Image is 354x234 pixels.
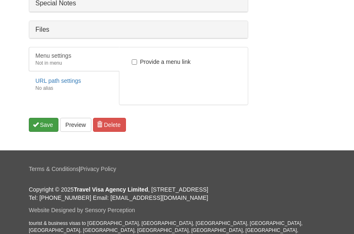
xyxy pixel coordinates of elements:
[8,44,210,62] p: We can also arrange . We are registered with the FCO.
[29,21,248,38] a: Files
[132,59,137,65] input: Provide a menu link
[29,72,119,96] a: URL path settingsNo alias
[29,166,79,172] a: Terms & Conditions
[8,67,210,110] p: Although we try to update our website as often as possible, visa and immigration requirements do ...
[74,186,148,193] strong: Travel Visa Agency Limited
[35,77,81,84] span: URL path settings
[29,47,119,71] a: Menu settingsNot in menu
[35,60,113,67] div: Not in menu
[35,85,113,92] div: No alias
[80,166,116,172] a: Privacy Policy
[29,118,58,132] button: Save
[60,118,91,132] button: Preview
[29,207,135,213] a: Website Designed by Sensory Perception
[29,185,325,202] p: Copyright © 2025 , [STREET_ADDRESS] Tel: [PHONE_NUMBER] Email: [EMAIL_ADDRESS][DOMAIN_NAME]
[58,45,170,51] strong: translations, notarisations and legalisations
[29,165,325,173] p: |
[132,58,191,66] label: Provide a menu link
[93,118,126,132] button: Delete
[35,52,71,59] span: Menu settings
